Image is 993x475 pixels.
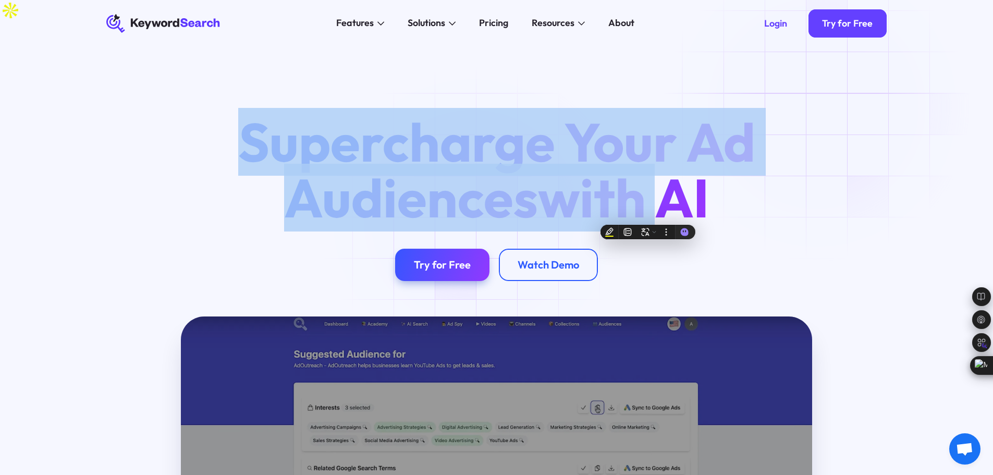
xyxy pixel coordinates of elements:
div: Login [764,18,787,29]
div: Features [336,16,374,30]
a: About [602,14,642,33]
a: Login [750,9,801,38]
h1: Supercharge Your Ad Audiences [216,114,777,225]
div: Try for Free [822,18,873,29]
a: Open chat [949,433,980,465]
span: with AI [538,164,709,232]
div: Try for Free [414,258,471,271]
a: Try for Free [395,249,489,282]
div: Pricing [479,16,508,30]
div: Watch Demo [518,258,579,271]
div: About [608,16,634,30]
div: Solutions [408,16,445,30]
a: Pricing [472,14,516,33]
a: Try for Free [808,9,887,38]
div: Resources [532,16,574,30]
